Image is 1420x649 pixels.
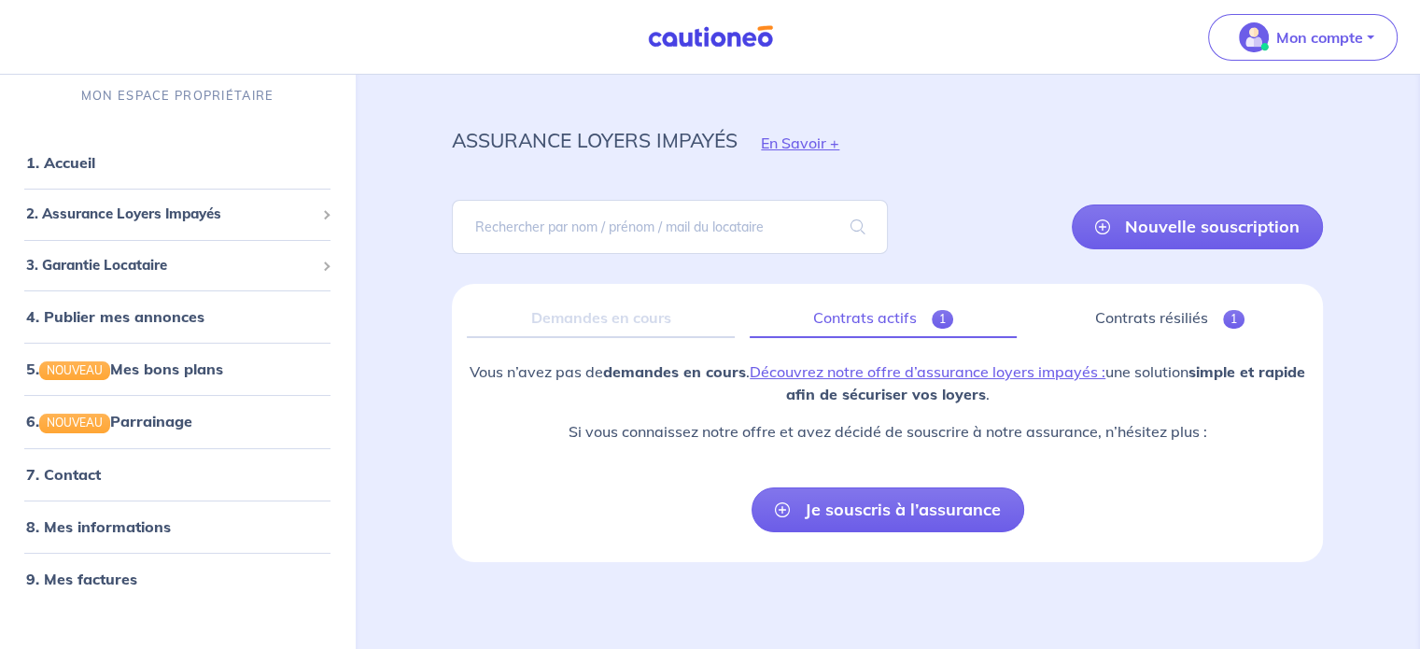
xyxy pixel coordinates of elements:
[7,351,347,388] div: 5.NOUVEAUMes bons plans
[26,308,204,327] a: 4. Publier mes annonces
[1239,22,1269,52] img: illu_account_valid_menu.svg
[932,310,953,329] span: 1
[1276,26,1363,49] p: Mon compte
[7,197,347,233] div: 2. Assurance Loyers Impayés
[467,360,1308,405] p: Vous n’avez pas de . une solution .
[603,362,746,381] strong: demandes en cours
[452,200,887,254] input: Rechercher par nom / prénom / mail du locataire
[81,88,274,106] p: MON ESPACE PROPRIÉTAIRE
[452,123,738,157] p: assurance loyers impayés
[26,255,315,276] span: 3. Garantie Locataire
[26,517,171,536] a: 8. Mes informations
[7,403,347,441] div: 6.NOUVEAUParrainage
[7,247,347,284] div: 3. Garantie Locataire
[467,420,1308,443] p: Si vous connaissez notre offre et avez décidé de souscrire à notre assurance, n’hésitez plus :
[7,456,347,493] div: 7. Contact
[26,205,315,226] span: 2. Assurance Loyers Impayés
[26,154,95,173] a: 1. Accueil
[7,299,347,336] div: 4. Publier mes annonces
[7,145,347,182] div: 1. Accueil
[750,362,1105,381] a: Découvrez notre offre d’assurance loyers impayés :
[1223,310,1244,329] span: 1
[26,570,137,588] a: 9. Mes factures
[738,116,863,170] button: En Savoir +
[1072,205,1323,249] a: Nouvelle souscription
[828,201,888,253] span: search
[752,487,1024,532] a: Je souscris à l’assurance
[1208,14,1398,61] button: illu_account_valid_menu.svgMon compte
[750,299,1017,338] a: Contrats actifs1
[26,360,223,379] a: 5.NOUVEAUMes bons plans
[26,465,101,484] a: 7. Contact
[1032,299,1308,338] a: Contrats résiliés1
[26,413,192,431] a: 6.NOUVEAUParrainage
[7,508,347,545] div: 8. Mes informations
[640,25,780,49] img: Cautioneo
[7,560,347,598] div: 9. Mes factures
